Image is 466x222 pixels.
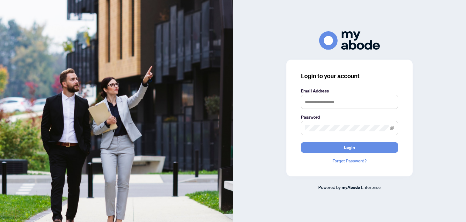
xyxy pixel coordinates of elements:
label: Email Address [301,88,398,94]
label: Password [301,114,398,120]
a: Forgot Password? [301,158,398,164]
span: Login [344,143,355,152]
span: eye-invisible [390,126,394,130]
h3: Login to your account [301,72,398,80]
img: ma-logo [319,31,380,50]
a: myAbode [342,184,360,191]
span: Powered by [318,184,341,190]
button: Login [301,142,398,153]
span: Enterprise [361,184,381,190]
